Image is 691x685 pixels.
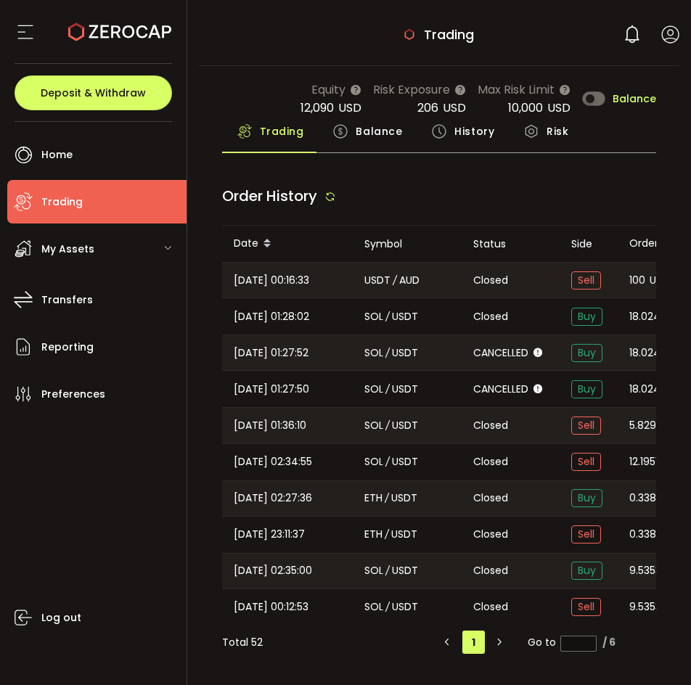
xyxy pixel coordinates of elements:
[528,632,597,652] span: Go to
[454,117,494,146] span: History
[234,526,305,543] span: [DATE] 23:11:37
[234,562,312,579] span: [DATE] 02:35:00
[222,231,353,256] div: Date
[462,631,485,654] li: 1
[571,344,602,362] span: Buy
[392,381,418,398] span: USDT
[385,490,389,506] em: /
[417,99,438,116] span: 206
[364,490,383,506] span: ETH
[571,271,601,290] span: Sell
[234,308,309,325] span: [DATE] 01:28:02
[356,117,402,146] span: Balance
[629,454,658,470] span: 12.1951
[473,382,528,397] span: Cancelled
[311,81,345,99] span: Equity
[385,381,390,398] em: /
[424,25,474,44] span: Trading
[473,345,528,361] span: Cancelled
[571,308,602,326] span: Buy
[629,490,671,506] span: 0.33844
[391,490,417,506] span: USDT
[41,88,146,98] span: Deposit & Withdraw
[364,454,383,470] span: SOL
[364,308,383,325] span: SOL
[560,236,618,253] div: Side
[478,81,555,99] span: Max Risk Limit
[571,417,601,435] span: Sell
[392,345,418,361] span: USDT
[393,272,397,289] em: /
[364,526,383,543] span: ETH
[473,599,508,615] span: Closed
[364,381,383,398] span: SOL
[473,527,508,542] span: Closed
[547,99,571,116] span: USD
[385,526,389,543] em: /
[41,144,73,165] span: Home
[364,562,383,579] span: SOL
[41,192,83,213] span: Trading
[222,186,317,206] span: Order History
[650,272,676,289] span: USDT
[385,599,390,615] em: /
[629,308,667,325] span: 18.0249
[338,99,361,116] span: USD
[385,562,390,579] em: /
[300,99,334,116] span: 12,090
[473,418,508,433] span: Closed
[385,345,390,361] em: /
[473,491,508,506] span: Closed
[364,599,383,615] span: SOL
[473,454,508,469] span: Closed
[41,239,94,260] span: My Assets
[234,417,306,434] span: [DATE] 01:36:10
[234,272,309,289] span: [DATE] 00:16:33
[629,599,661,615] span: 9.5353
[234,490,312,506] span: [DATE] 02:27:36
[508,99,543,116] span: 10,000
[571,562,602,580] span: Buy
[629,562,661,579] span: 9.5353
[385,308,390,325] em: /
[613,94,656,104] span: Balance
[629,526,671,543] span: 0.33844
[547,117,568,146] span: Risk
[364,417,383,434] span: SOL
[234,381,309,398] span: [DATE] 01:27:50
[234,454,312,470] span: [DATE] 02:34:55
[373,81,450,99] span: Risk Exposure
[571,525,601,544] span: Sell
[260,117,304,146] span: Trading
[629,417,663,434] span: 5.8298
[443,99,466,116] span: USD
[602,635,616,650] div: / 6
[392,562,418,579] span: USDT
[392,308,418,325] span: USDT
[392,599,418,615] span: USDT
[234,599,308,615] span: [DATE] 00:12:53
[392,454,418,470] span: USDT
[629,381,667,398] span: 18.0249
[473,563,508,578] span: Closed
[571,453,601,471] span: Sell
[364,272,391,289] span: USDT
[222,635,263,650] div: Total 52
[364,345,383,361] span: SOL
[571,380,602,398] span: Buy
[618,615,691,685] iframe: Chat Widget
[41,290,93,311] span: Transfers
[41,384,105,405] span: Preferences
[629,345,667,361] span: 18.0249
[41,607,81,628] span: Log out
[571,598,601,616] span: Sell
[571,489,602,507] span: Buy
[353,236,462,253] div: Symbol
[392,417,418,434] span: USDT
[385,454,390,470] em: /
[385,417,390,434] em: /
[41,337,94,358] span: Reporting
[629,272,645,289] span: 100
[391,526,417,543] span: USDT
